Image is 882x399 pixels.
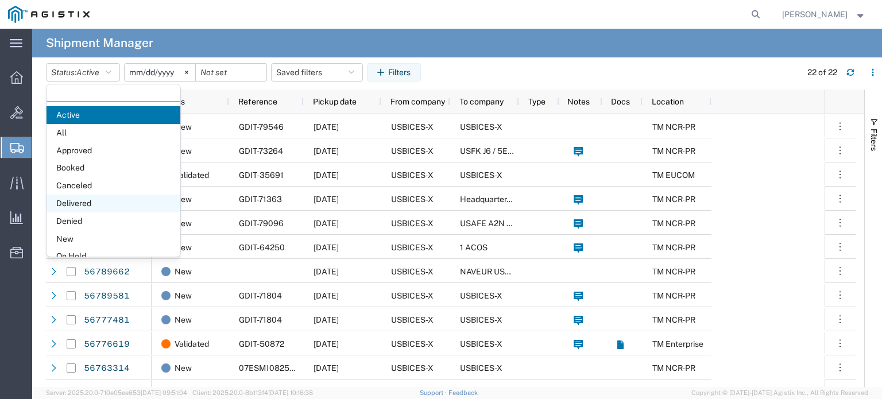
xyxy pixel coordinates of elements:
[141,389,187,396] span: [DATE] 09:51:04
[47,124,180,142] span: All
[652,291,695,300] span: TM NCR-PR
[239,339,284,348] span: GDIT-50872
[652,315,695,324] span: TM NCR-PR
[652,122,695,131] span: TM NCR-PR
[196,64,266,81] input: Not set
[459,97,504,106] span: To company
[391,363,434,373] span: USBICES-X
[314,243,339,252] span: 09/18/2025
[175,284,192,308] span: New
[46,389,187,396] span: Server: 2025.20.0-710e05ee653
[76,68,99,77] span: Active
[175,235,192,259] span: New
[83,287,130,305] a: 56789581
[314,339,339,348] span: 09/16/2025
[460,267,572,276] span: NAVEUR USBICES-X (EUCOM)
[807,67,837,79] div: 22 of 22
[390,97,445,106] span: From company
[314,363,339,373] span: 09/09/2025
[314,219,339,228] span: 09/25/2025
[652,171,695,180] span: TM EUCOM
[869,129,879,151] span: Filters
[460,171,502,180] span: USBICES-X
[567,97,590,106] span: Notes
[652,195,695,204] span: TM NCR-PR
[175,187,192,211] span: New
[46,29,153,57] h4: Shipment Manager
[239,291,282,300] span: GDIT-71804
[239,171,284,180] span: GDIT-35691
[239,243,285,252] span: GDIT-64250
[782,8,848,21] span: Trent Grant
[239,315,282,324] span: GDIT-71804
[125,64,195,81] input: Not set
[391,219,434,228] span: USBICES-X
[239,195,282,204] span: GDIT-71363
[47,159,180,177] span: Booked
[46,63,120,82] button: Status:Active
[391,291,434,300] span: USBICES-X
[782,7,866,21] button: [PERSON_NAME]
[83,359,130,378] a: 56763314
[448,389,478,396] a: Feedback
[239,363,299,373] span: 07ESM1082579
[175,308,192,332] span: New
[652,363,695,373] span: TM NCR-PR
[239,219,284,228] span: GDIT-79096
[83,311,130,330] a: 56777481
[268,389,313,396] span: [DATE] 10:16:38
[192,389,313,396] span: Client: 2025.20.0-8b113f4
[460,291,502,300] span: USBICES-X
[314,146,339,156] span: 09/29/2025
[460,146,554,156] span: USFK J6 / 5EK325 KOAM
[460,219,585,228] span: USAFE A2N USBICES-X (EUCOM)
[611,97,630,106] span: Docs
[391,243,434,252] span: USBICES-X
[47,195,180,212] span: Delivered
[47,142,180,160] span: Approved
[271,63,363,82] button: Saved filters
[652,243,695,252] span: TM NCR-PR
[83,263,130,281] a: 56789662
[314,267,339,276] span: 09/11/2025
[367,63,421,82] button: Filters
[47,177,180,195] span: Canceled
[175,332,209,356] span: Validated
[313,97,357,106] span: Pickup date
[420,389,448,396] a: Support
[391,171,434,180] span: USBICES-X
[239,122,284,131] span: GDIT-79546
[8,6,90,23] img: logo
[47,247,180,265] span: On Hold
[238,97,277,106] span: Reference
[175,211,192,235] span: New
[47,212,180,230] span: Denied
[460,315,502,324] span: USBICES-X
[47,230,180,248] span: New
[314,291,339,300] span: 10/01/2025
[460,243,488,252] span: 1 ACOS
[391,122,434,131] span: USBICES-X
[175,259,192,284] span: New
[314,315,339,324] span: 09/25/2025
[314,122,339,131] span: 10/01/2025
[175,356,192,380] span: New
[175,163,209,187] span: Validated
[528,97,546,106] span: Type
[391,339,434,348] span: USBICES-X
[314,171,339,180] span: 09/24/2025
[652,97,684,106] span: Location
[314,195,339,204] span: 09/25/2025
[391,315,434,324] span: USBICES-X
[47,106,180,124] span: Active
[175,139,192,163] span: New
[460,122,502,131] span: USBICES-X
[391,146,434,156] span: USBICES-X
[652,339,703,348] span: TM Enterprise
[391,195,434,204] span: USBICES-X
[83,335,130,354] a: 56776619
[391,267,434,276] span: USBICES-X
[460,195,531,204] span: Headquarter, USFK
[691,388,868,398] span: Copyright © [DATE]-[DATE] Agistix Inc., All Rights Reserved
[652,219,695,228] span: TM NCR-PR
